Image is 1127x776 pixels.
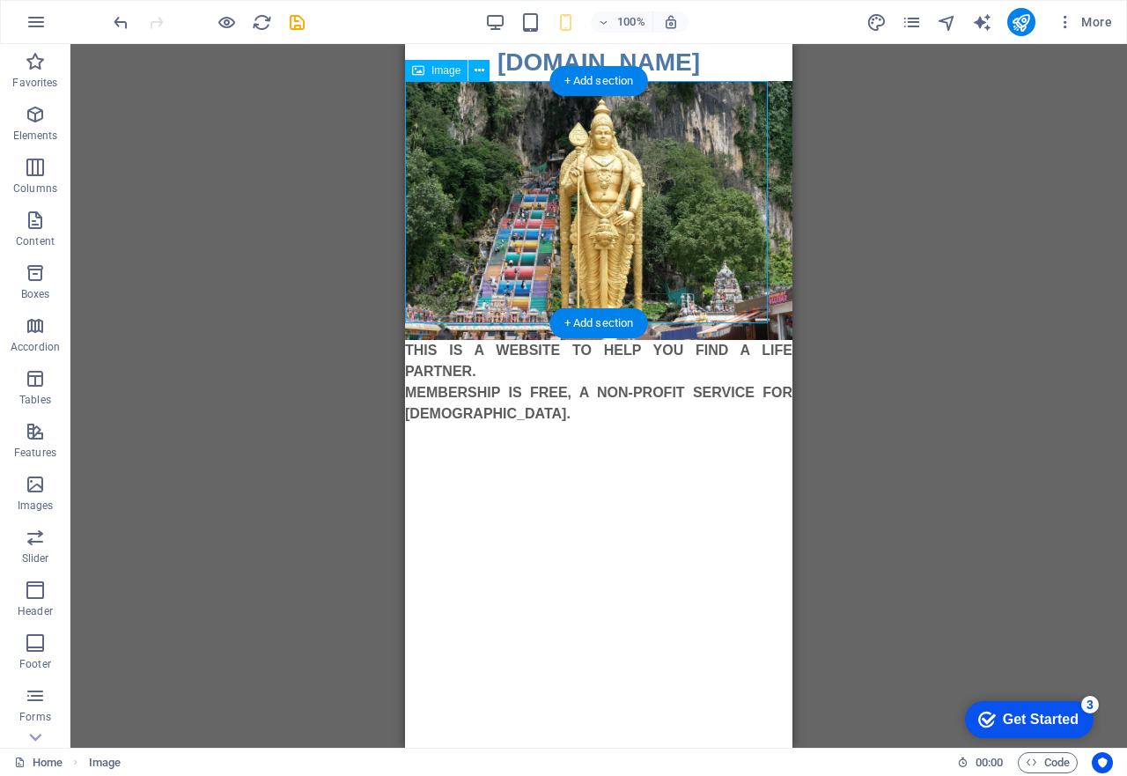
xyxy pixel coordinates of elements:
div: Get Started [51,19,127,35]
i: Save (Ctrl+S) [287,12,307,33]
button: reload [251,11,272,33]
p: Slider [22,551,49,565]
button: More [1050,8,1119,36]
p: Footer [19,657,51,671]
button: save [286,11,307,33]
p: Images [18,499,54,513]
i: Reload page [252,12,272,33]
span: More [1057,13,1112,31]
p: Tables [19,393,51,407]
nav: breadcrumb [89,752,121,773]
p: Features [14,446,56,460]
i: Design (Ctrl+Alt+Y) [866,12,887,33]
div: 3 [129,4,147,21]
i: Pages (Ctrl+Alt+S) [902,12,922,33]
p: Favorites [12,76,57,90]
p: Columns [13,181,57,196]
div: + Add section [550,66,648,96]
button: design [866,11,888,33]
span: : [988,756,991,769]
button: publish [1007,8,1035,36]
p: Elements [13,129,58,143]
button: 100% [591,11,653,33]
button: Usercentrics [1092,752,1113,773]
span: Code [1026,752,1070,773]
button: Code [1018,752,1078,773]
div: + Add section [550,308,648,338]
span: 00 00 [976,752,1003,773]
a: Click to cancel selection. Double-click to open Pages [14,752,63,773]
button: navigator [937,11,958,33]
i: Publish [1011,12,1031,33]
div: Get Started 3 items remaining, 40% complete [13,9,142,46]
button: undo [110,11,131,33]
span: Image [431,65,460,76]
span: Click to select. Double-click to edit [89,752,121,773]
h6: 100% [617,11,645,33]
p: Content [16,234,55,248]
p: Header [18,604,53,618]
i: Undo: Change text (Ctrl+Z) [111,12,131,33]
i: On resize automatically adjust zoom level to fit chosen device. [663,14,679,30]
button: text_generator [972,11,993,33]
button: pages [902,11,923,33]
i: AI Writer [972,12,992,33]
p: Boxes [21,287,50,301]
p: Accordion [11,340,60,354]
p: Forms [19,710,51,724]
i: Navigator [937,12,957,33]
